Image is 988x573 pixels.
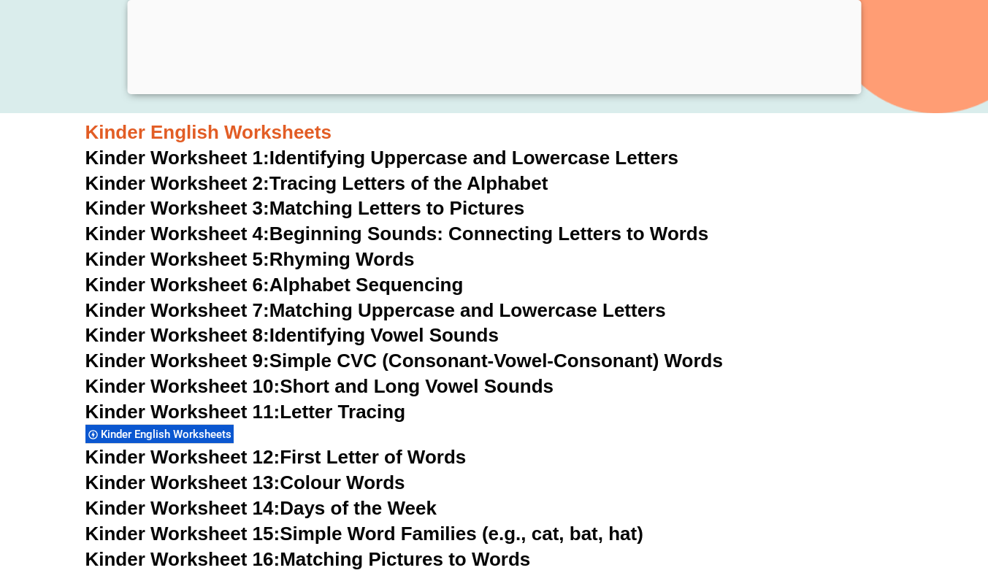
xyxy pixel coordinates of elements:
a: Kinder Worksheet 4:Beginning Sounds: Connecting Letters to Words [85,223,709,245]
span: Kinder Worksheet 10: [85,375,280,397]
iframe: Chat Widget [745,408,988,573]
span: Kinder Worksheet 8: [85,324,269,346]
a: Kinder Worksheet 7:Matching Uppercase and Lowercase Letters [85,299,666,321]
span: Kinder Worksheet 2: [85,172,269,194]
a: Kinder Worksheet 11:Letter Tracing [85,401,406,423]
div: Kinder English Worksheets [85,424,234,444]
a: Kinder Worksheet 10:Short and Long Vowel Sounds [85,375,554,397]
span: Kinder Worksheet 16: [85,548,280,570]
span: Kinder Worksheet 12: [85,446,280,468]
span: Kinder Worksheet 5: [85,248,269,270]
span: Kinder English Worksheets [101,428,236,441]
a: Kinder Worksheet 12:First Letter of Words [85,446,467,468]
a: Kinder Worksheet 6:Alphabet Sequencing [85,274,464,296]
span: Kinder Worksheet 4: [85,223,269,245]
a: Kinder Worksheet 15:Simple Word Families (e.g., cat, bat, hat) [85,523,643,545]
a: Kinder Worksheet 13:Colour Words [85,472,405,493]
a: Kinder Worksheet 16:Matching Pictures to Words [85,548,531,570]
a: Kinder Worksheet 2:Tracing Letters of the Alphabet [85,172,548,194]
a: Kinder Worksheet 9:Simple CVC (Consonant-Vowel-Consonant) Words [85,350,723,372]
span: Kinder Worksheet 3: [85,197,269,219]
a: Kinder Worksheet 3:Matching Letters to Pictures [85,197,525,219]
span: Kinder Worksheet 15: [85,523,280,545]
span: Kinder Worksheet 11: [85,401,280,423]
span: Kinder Worksheet 1: [85,147,269,169]
a: Kinder Worksheet 5:Rhyming Words [85,248,415,270]
span: Kinder Worksheet 7: [85,299,269,321]
a: Kinder Worksheet 8:Identifying Vowel Sounds [85,324,499,346]
span: Kinder Worksheet 6: [85,274,269,296]
a: Kinder Worksheet 1:Identifying Uppercase and Lowercase Letters [85,147,679,169]
span: Kinder Worksheet 14: [85,497,280,519]
span: Kinder Worksheet 9: [85,350,269,372]
span: Kinder Worksheet 13: [85,472,280,493]
h3: Kinder English Worksheets [85,120,903,145]
a: Kinder Worksheet 14:Days of the Week [85,497,437,519]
